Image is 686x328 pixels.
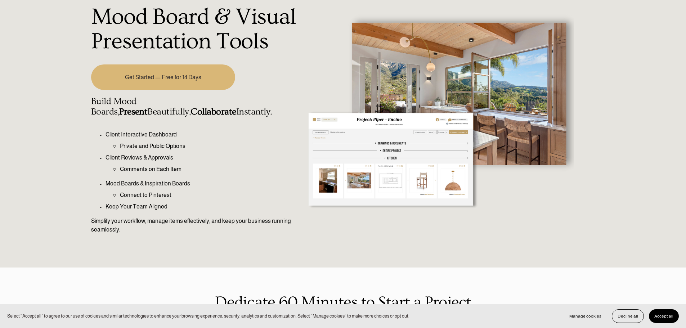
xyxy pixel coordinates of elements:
p: Comments on Each Item [120,165,299,174]
p: Client Interactive Dashboard [106,130,299,139]
a: Get Started — Free for 14 Days [91,64,235,90]
p: Select “Accept all” to agree to our use of cookies and similar technologies to enhance your brows... [7,313,409,319]
p: Client Reviews & Approvals [106,153,299,162]
strong: Collaborate [190,107,236,117]
strong: Present [119,107,147,117]
span: Accept all [654,314,673,319]
button: Manage cookies [564,309,607,323]
p: Dedicate 60 Minutes to Start a Project [91,290,595,314]
h1: Mood Board & Visual Presentation Tools [91,5,299,54]
button: Accept all [649,309,679,323]
p: Keep Your Team Aligned [106,202,299,211]
span: Decline all [618,314,638,319]
p: Connect to Pinterest [120,191,299,199]
p: Mood Boards & Inspiration Boards [106,179,299,188]
span: Manage cookies [569,314,601,319]
p: Private and Public Options [120,142,299,150]
p: Simplify your workflow, manage items effectively, and keep your business running seamlessly. [91,217,299,234]
h4: Build Mood Boards, Beautifully, Instantly. [91,96,299,118]
button: Decline all [612,309,644,323]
